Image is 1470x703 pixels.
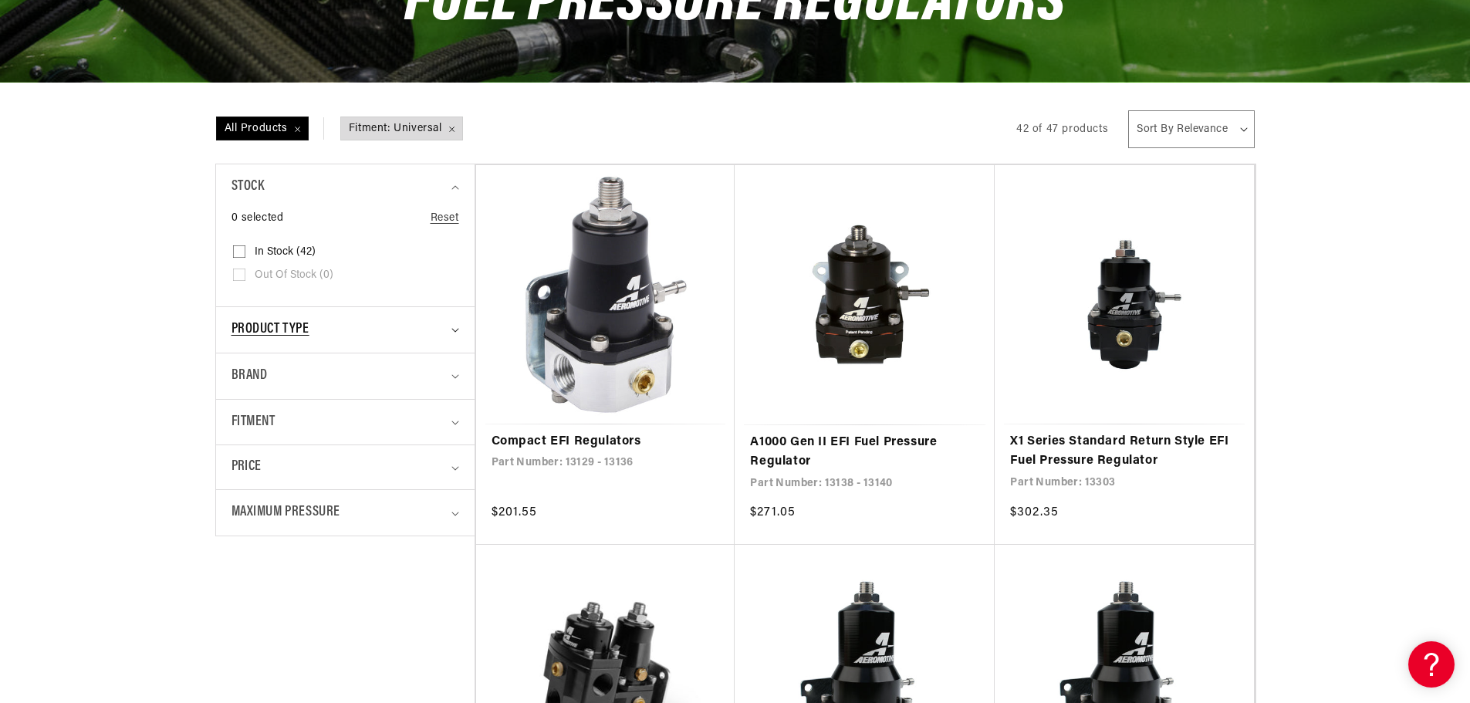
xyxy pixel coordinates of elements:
summary: Brand (0 selected) [231,353,459,399]
a: Compact EFI Regulators [492,432,720,452]
a: Reset [431,210,459,227]
summary: Stock (0 selected) [231,164,459,210]
a: A1000 Gen II EFI Fuel Pressure Regulator [750,433,979,472]
span: Brand [231,365,268,387]
summary: Product type (0 selected) [231,307,459,353]
span: Price [231,457,262,478]
a: All Products [215,117,340,140]
span: In stock (42) [255,245,316,259]
span: 0 selected [231,210,284,227]
a: Fitment: Universal [340,117,464,140]
summary: Fitment (1 selected) [231,400,459,445]
summary: Maximum Pressure (0 selected) [231,490,459,536]
span: Out of stock (0) [255,269,333,282]
span: Maximum Pressure [231,502,341,524]
span: Fitment: Universal [341,117,462,140]
span: All Products [217,117,308,140]
span: Fitment [231,411,275,434]
span: Stock [231,176,265,198]
a: X1 Series Standard Return Style EFI Fuel Pressure Regulator [1010,432,1239,471]
span: 42 of 47 products [1016,123,1108,135]
span: Product type [231,319,309,341]
summary: Price [231,445,459,489]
